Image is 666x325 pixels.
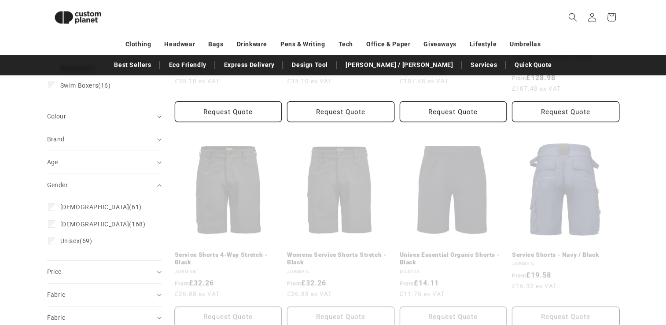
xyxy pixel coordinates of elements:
[47,314,65,321] span: Fabric
[60,220,146,228] span: (168)
[60,237,92,245] span: (69)
[175,101,282,122] button: Request Quote
[280,37,325,52] a: Pens & Writing
[47,113,66,120] span: Colour
[208,37,223,52] a: Bags
[237,37,267,52] a: Drinkware
[470,37,497,52] a: Lifestyle
[338,37,353,52] a: Tech
[164,37,195,52] a: Headwear
[60,221,129,228] span: [DEMOGRAPHIC_DATA]
[60,203,142,211] span: (61)
[510,57,556,73] a: Quick Quote
[519,230,666,325] iframe: Chat Widget
[466,57,501,73] a: Services
[47,174,162,196] summary: Gender (0 selected)
[47,268,62,275] span: Price
[164,57,210,73] a: Eco Friendly
[220,57,279,73] a: Express Delivery
[47,105,162,128] summary: Colour (0 selected)
[287,57,332,73] a: Design Tool
[47,284,162,306] summary: Fabric (0 selected)
[47,136,65,143] span: Brand
[512,101,619,122] button: Request Quote
[60,237,80,244] span: Unisex
[47,128,162,151] summary: Brand (0 selected)
[341,57,457,73] a: [PERSON_NAME] / [PERSON_NAME]
[60,81,111,89] span: (16)
[47,291,65,298] span: Fabric
[47,4,109,31] img: Custom Planet
[47,151,162,174] summary: Age (0 selected)
[47,159,58,166] span: Age
[47,261,162,283] summary: Price
[125,37,151,52] a: Clothing
[60,82,99,89] span: Swim Boxers
[287,101,394,122] button: Request Quote
[60,203,129,211] span: [DEMOGRAPHIC_DATA]
[366,37,410,52] a: Office & Paper
[510,37,541,52] a: Umbrellas
[110,57,155,73] a: Best Sellers
[563,7,582,27] summary: Search
[400,101,507,122] button: Request Quote
[47,181,68,188] span: Gender
[423,37,456,52] a: Giveaways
